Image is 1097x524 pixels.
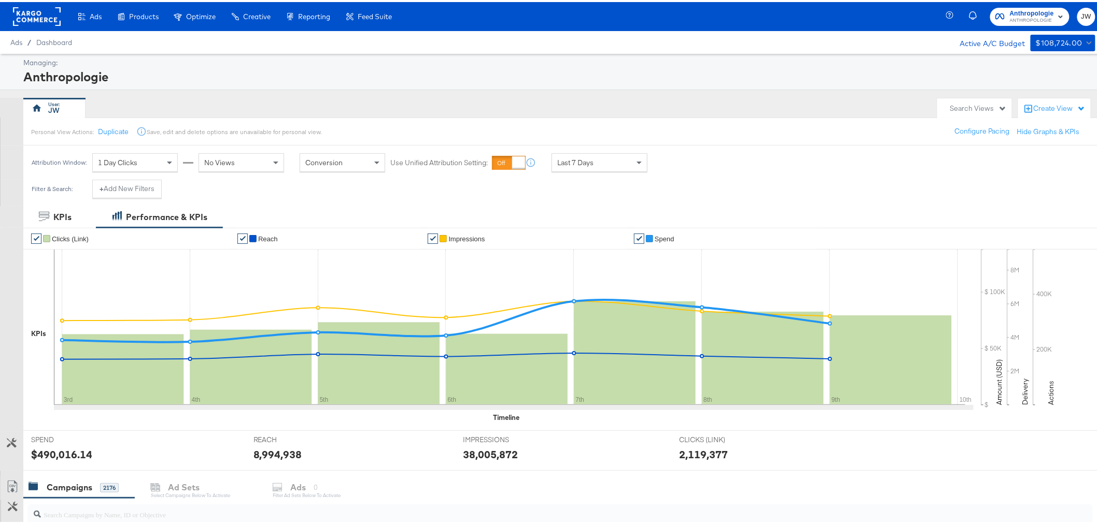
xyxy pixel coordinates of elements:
[47,479,92,491] div: Campaigns
[1031,33,1095,49] button: $108,724.00
[31,126,94,134] div: Personal View Actions:
[147,126,321,134] div: Save, edit and delete options are unavailable for personal view.
[10,36,22,45] span: Ads
[36,36,72,45] a: Dashboard
[949,33,1025,48] div: Active A/C Budget
[1021,376,1030,403] text: Delivery
[950,101,1007,111] div: Search Views
[92,178,162,196] button: +Add New Filters
[23,56,1093,66] div: Managing:
[100,182,104,192] strong: +
[23,66,1093,83] div: Anthropologie
[258,233,278,241] span: Reach
[948,120,1017,139] button: Configure Pacing
[557,156,594,165] span: Last 7 Days
[1047,379,1056,403] text: Actions
[41,498,994,518] input: Search Campaigns by Name, ID or Objective
[237,231,248,242] a: ✔
[679,433,757,443] span: CLICKS (LINK)
[1010,14,1054,23] span: ANTHROPOLOGIE
[31,231,41,242] a: ✔
[448,233,485,241] span: Impressions
[31,445,92,460] div: $490,016.14
[679,445,728,460] div: 2,119,377
[254,433,331,443] span: REACH
[428,231,438,242] a: ✔
[298,10,330,19] span: Reporting
[90,10,102,19] span: Ads
[463,433,541,443] span: IMPRESSIONS
[31,327,46,337] div: KPIs
[52,233,89,241] span: Clicks (Link)
[126,209,207,221] div: Performance & KPIs
[186,10,216,19] span: Optimize
[31,157,87,164] div: Attribution Window:
[1010,6,1054,17] span: Anthropologie
[305,156,343,165] span: Conversion
[243,10,271,19] span: Creative
[100,481,119,490] div: 2176
[53,209,72,221] div: KPIs
[204,156,235,165] span: No Views
[98,125,129,135] button: Duplicate
[1077,6,1095,24] button: JW
[990,6,1070,24] button: AnthropologieANTHROPOLOGIE
[463,445,518,460] div: 38,005,872
[98,156,137,165] span: 1 Day Clicks
[129,10,159,19] span: Products
[390,156,488,166] label: Use Unified Attribution Setting:
[995,357,1004,403] text: Amount (USD)
[1034,101,1086,112] div: Create View
[1081,9,1091,21] span: JW
[493,411,519,420] div: Timeline
[49,104,60,113] div: JW
[254,445,302,460] div: 8,994,938
[655,233,674,241] span: Spend
[31,433,109,443] span: SPEND
[1036,35,1082,48] div: $108,724.00
[1017,125,1080,135] button: Hide Graphs & KPIs
[31,183,73,191] div: Filter & Search:
[634,231,644,242] a: ✔
[22,36,36,45] span: /
[358,10,392,19] span: Feed Suite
